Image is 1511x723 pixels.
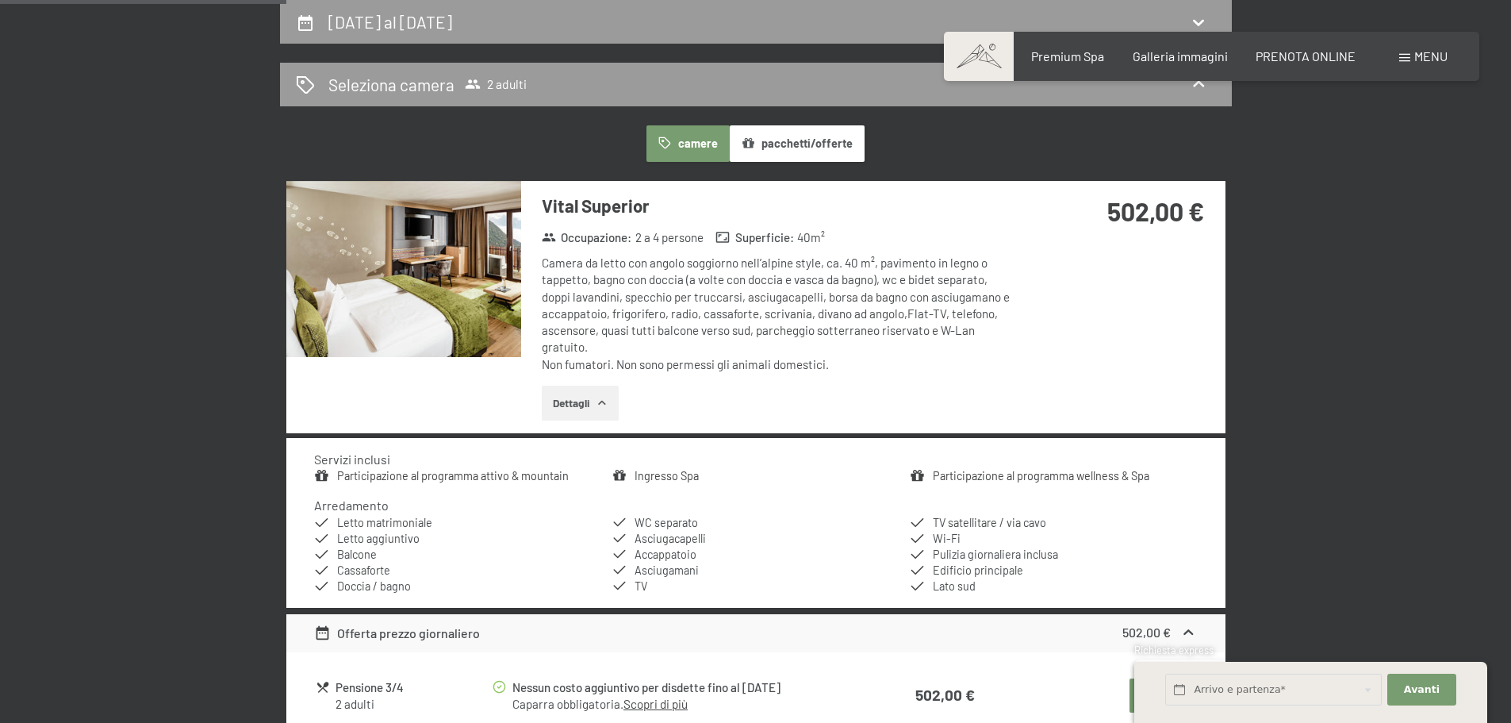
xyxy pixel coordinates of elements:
[337,516,432,529] span: Letto matrimoniale
[1107,196,1204,226] strong: 502,00 €
[1414,48,1448,63] span: Menu
[286,181,521,357] img: mss_renderimg.php
[933,516,1046,529] span: TV satellitare / via cavo
[337,579,411,593] span: Doccia / bagno
[542,386,619,421] button: Dettagli
[1134,644,1214,656] span: Richiesta express
[635,516,698,529] span: WC separato
[328,12,452,32] h2: [DATE] al [DATE]
[933,563,1023,577] span: Edificio principale
[336,679,490,697] div: Pensione 3/4
[933,579,976,593] span: Lato sud
[314,498,389,513] h4: Arredamento
[1404,683,1440,697] span: Avanti
[337,548,377,561] span: Balcone
[635,229,704,246] span: 2 a 4 persone
[1122,625,1171,640] strong: 502,00 €
[336,696,490,713] div: 2 adulti
[933,469,1149,483] a: Participazione al programma wellness & Spa
[730,125,865,162] button: pacchetti/offerte
[635,548,696,561] span: Accappatoio
[646,125,729,162] button: camere
[337,563,390,577] span: Cassaforte
[933,532,961,545] span: Wi-Fi
[1133,48,1228,63] a: Galleria immagini
[1256,48,1356,63] a: PRENOTA ONLINE
[542,229,632,246] strong: Occupazione :
[635,469,699,483] a: Ingresso Spa
[915,686,975,704] strong: 502,00 €
[635,579,647,593] span: TV
[328,73,454,96] h2: Seleziona camera
[314,624,480,643] div: Offerta prezzo giornaliero
[542,194,1014,218] h3: Vital Superior
[797,229,825,246] span: 40 m²
[635,563,699,577] span: Asciugamani
[337,532,420,545] span: Letto aggiuntivo
[314,452,390,467] h4: Servizi inclusi
[1031,48,1104,63] a: Premium Spa
[635,532,706,545] span: Asciugacapelli
[623,697,688,711] a: Scopri di più
[715,229,794,246] strong: Superficie :
[286,614,1225,652] div: Offerta prezzo giornaliero502,00 €
[542,255,1014,373] div: Camera da letto con angolo soggiorno nell’alpine style, ca. 40 m², pavimento in legno o tappetto,...
[1129,679,1195,713] button: Seleziona
[512,696,842,713] div: Caparra obbligatoria.
[512,679,842,697] div: Nessun costo aggiuntivo per disdette fino al [DATE]
[1387,674,1455,706] button: Avanti
[337,469,569,483] a: Participazione al programma attivo & mountain
[465,76,527,92] span: 2 adulti
[933,548,1058,561] span: Pulizia giornaliera inclusa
